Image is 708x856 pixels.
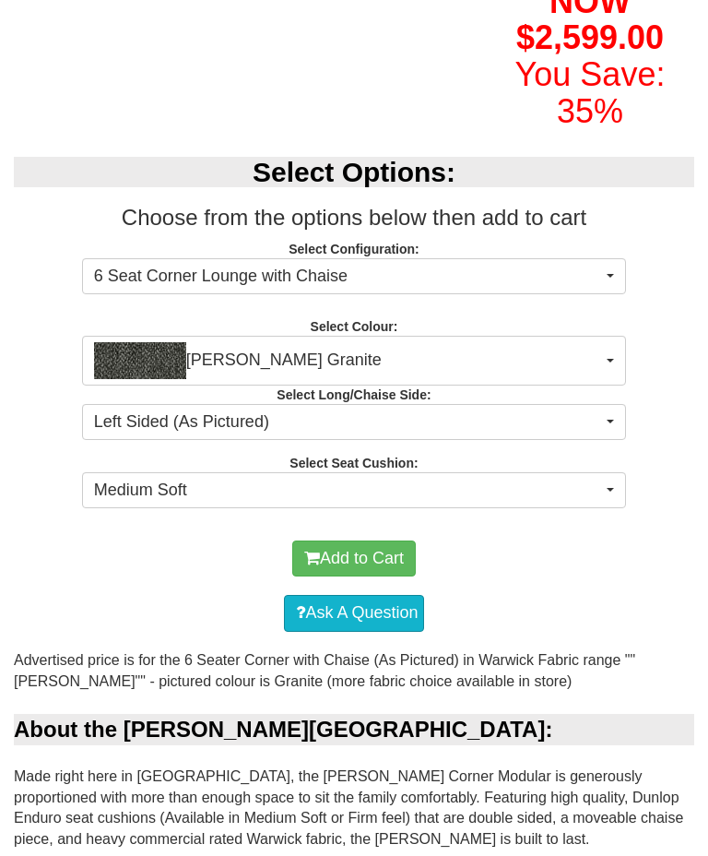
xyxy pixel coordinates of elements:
[284,595,423,632] a: Ask A Question
[82,472,626,509] button: Medium Soft
[277,387,431,402] strong: Select Long/Chaise Side:
[14,714,694,745] div: About the [PERSON_NAME][GEOGRAPHIC_DATA]:
[311,319,398,334] strong: Select Colour:
[289,456,418,470] strong: Select Seat Cushion:
[94,342,602,379] span: [PERSON_NAME] Granite
[82,258,626,295] button: 6 Seat Corner Lounge with Chaise
[82,404,626,441] button: Left Sided (As Pictured)
[94,265,602,289] span: 6 Seat Corner Lounge with Chaise
[292,541,416,577] button: Add to Cart
[94,410,602,434] span: Left Sided (As Pictured)
[515,55,666,130] font: You Save: 35%
[289,242,419,256] strong: Select Configuration:
[14,206,694,230] h3: Choose from the options below then add to cart
[253,157,455,187] b: Select Options:
[82,336,626,386] button: Oden Granite[PERSON_NAME] Granite
[94,479,602,503] span: Medium Soft
[94,342,186,379] img: Oden Granite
